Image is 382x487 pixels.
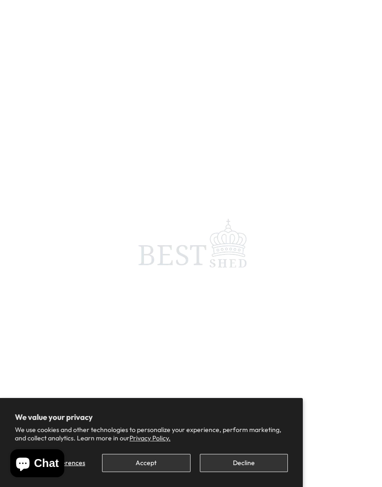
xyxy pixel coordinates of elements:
button: Decline [200,454,288,472]
a: Privacy Policy. [130,434,171,442]
p: We use cookies and other technologies to personalize your experience, perform marketing, and coll... [15,425,288,442]
button: Accept [102,454,190,472]
h2: We value your privacy [15,413,288,421]
inbox-online-store-chat: Shopify online store chat [7,449,67,480]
